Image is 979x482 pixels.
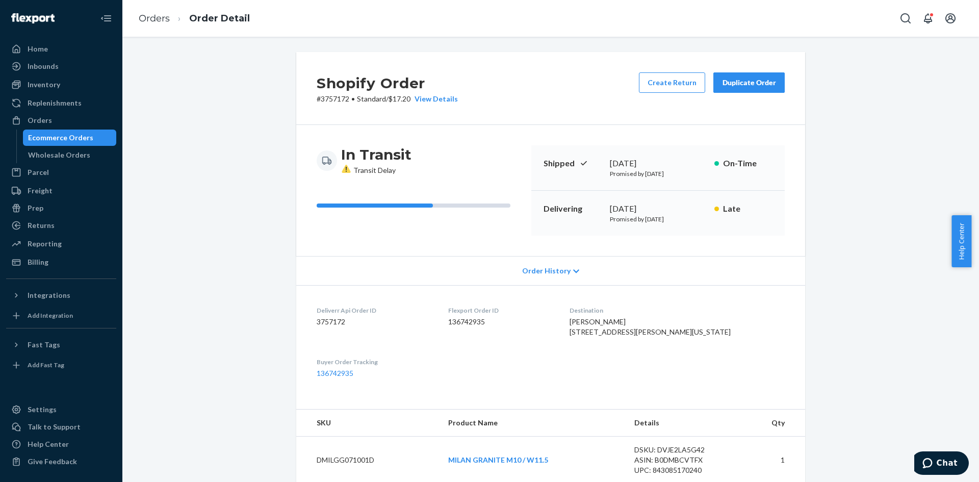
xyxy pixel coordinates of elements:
button: Open Search Box [895,8,916,29]
a: Add Fast Tag [6,357,116,373]
a: Replenishments [6,95,116,111]
a: Settings [6,401,116,418]
dd: 3757172 [317,317,432,327]
div: Give Feedback [28,456,77,467]
p: Promised by [DATE] [610,169,706,178]
p: # 3757172 / $17.20 [317,94,458,104]
button: Create Return [639,72,705,93]
a: Add Integration [6,308,116,324]
div: Add Fast Tag [28,361,64,369]
a: MILAN GRANITE M10 / W11.5 [448,455,548,464]
a: Orders [139,13,170,24]
div: Integrations [28,290,70,300]
a: Ecommerce Orders [23,130,117,146]
a: Inbounds [6,58,116,74]
a: Home [6,41,116,57]
dt: Deliverr Api Order ID [317,306,432,315]
div: Duplicate Order [722,78,776,88]
div: Billing [28,257,48,267]
div: Inventory [28,80,60,90]
p: Promised by [DATE] [610,215,706,223]
img: Flexport logo [11,13,55,23]
h2: Shopify Order [317,72,458,94]
button: Help Center [951,215,971,267]
a: Inventory [6,77,116,93]
th: Qty [738,410,805,437]
div: Parcel [28,167,49,177]
button: Give Feedback [6,453,116,470]
span: [PERSON_NAME] [STREET_ADDRESS][PERSON_NAME][US_STATE] [570,317,731,336]
button: View Details [410,94,458,104]
div: Home [28,44,48,54]
button: Fast Tags [6,337,116,353]
p: On-Time [723,158,772,169]
button: Open notifications [918,8,938,29]
a: Prep [6,200,116,216]
a: Freight [6,183,116,199]
a: Reporting [6,236,116,252]
p: Late [723,203,772,215]
th: Details [626,410,738,437]
span: • [351,94,355,103]
a: Returns [6,217,116,234]
div: Ecommerce Orders [28,133,93,143]
div: UPC: 843085170240 [634,465,730,475]
a: Billing [6,254,116,270]
button: Duplicate Order [713,72,785,93]
div: Prep [28,203,43,213]
div: Returns [28,220,55,231]
a: Parcel [6,164,116,181]
div: Talk to Support [28,422,81,432]
div: ASIN: B0DMBCVTFX [634,455,730,465]
a: Order Detail [189,13,250,24]
iframe: Opens a widget where you can chat to one of our agents [914,451,969,477]
div: Reporting [28,239,62,249]
div: Replenishments [28,98,82,108]
ol: breadcrumbs [131,4,258,34]
button: Talk to Support [6,419,116,435]
div: Inbounds [28,61,59,71]
div: Orders [28,115,52,125]
div: Fast Tags [28,340,60,350]
div: Add Integration [28,311,73,320]
button: Open account menu [940,8,961,29]
th: SKU [296,410,440,437]
div: Wholesale Orders [28,150,90,160]
dt: Buyer Order Tracking [317,358,432,366]
dd: 136742935 [448,317,553,327]
button: Integrations [6,287,116,303]
th: Product Name [440,410,626,437]
div: [DATE] [610,203,706,215]
h3: In Transit [341,145,411,164]
p: Delivering [544,203,602,215]
div: Settings [28,404,57,415]
div: Help Center [28,439,69,449]
a: Wholesale Orders [23,147,117,163]
p: Shipped [544,158,602,169]
button: Close Navigation [96,8,116,29]
span: Standard [357,94,386,103]
span: Transit Delay [341,166,396,174]
a: Orders [6,112,116,129]
dt: Destination [570,306,785,315]
div: [DATE] [610,158,706,169]
div: Freight [28,186,53,196]
a: Help Center [6,436,116,452]
span: Order History [522,266,571,276]
div: DSKU: DVJE2LA5G42 [634,445,730,455]
a: 136742935 [317,369,353,377]
dt: Flexport Order ID [448,306,553,315]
